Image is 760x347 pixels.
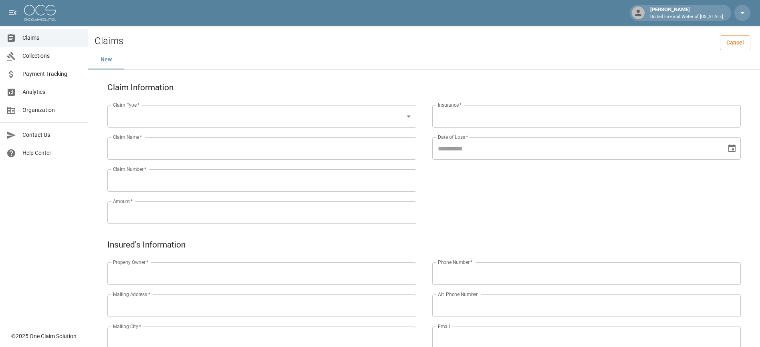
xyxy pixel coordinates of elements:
span: Help Center [22,149,81,157]
label: Claim Name [113,134,142,140]
img: ocs-logo-white-transparent.png [24,5,56,21]
span: Claims [22,34,81,42]
label: Phone Number [438,259,472,266]
h2: Claims [95,35,123,47]
span: Collections [22,52,81,60]
label: Mailing City [113,323,141,330]
span: Analytics [22,88,81,96]
label: Alt. Phone Number [438,291,478,298]
div: © 2025 One Claim Solution [11,332,77,340]
label: Mailing Address [113,291,150,298]
p: United Fire and Water of [US_STATE] [650,14,723,20]
label: Date of Loss [438,134,468,140]
label: Property Owner [113,259,149,266]
button: New [88,50,124,69]
button: open drawer [5,5,21,21]
label: Amount [113,198,133,205]
span: Organization [22,106,81,114]
a: Cancel [720,35,750,50]
label: Claim Number [113,166,146,172]
button: Choose date [724,140,740,156]
span: Contact Us [22,131,81,139]
label: Claim Type [113,101,140,108]
div: [PERSON_NAME] [647,6,726,20]
div: dynamic tabs [88,50,760,69]
label: Email [438,323,450,330]
span: Payment Tracking [22,70,81,78]
label: Insurance [438,101,462,108]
